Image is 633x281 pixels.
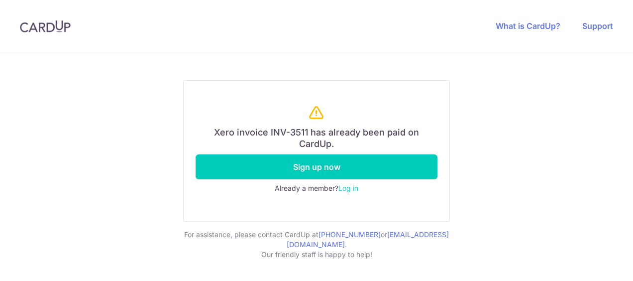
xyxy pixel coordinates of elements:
a: Support [582,21,613,31]
img: CardUp Logo [20,20,71,32]
div: Already a member? [196,183,437,193]
a: What is CardUp? [496,21,560,31]
p: Our friendly staff is happy to help! [183,250,450,260]
a: Log in [338,184,358,192]
p: For assistance, please contact CardUp at or . [183,230,450,250]
a: [PHONE_NUMBER] [318,230,381,239]
iframe: Opens a widget where you can find more information [569,251,623,276]
h6: Xero invoice INV-3511 has already been paid on CardUp. [196,127,437,149]
a: Sign up now [196,154,437,179]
